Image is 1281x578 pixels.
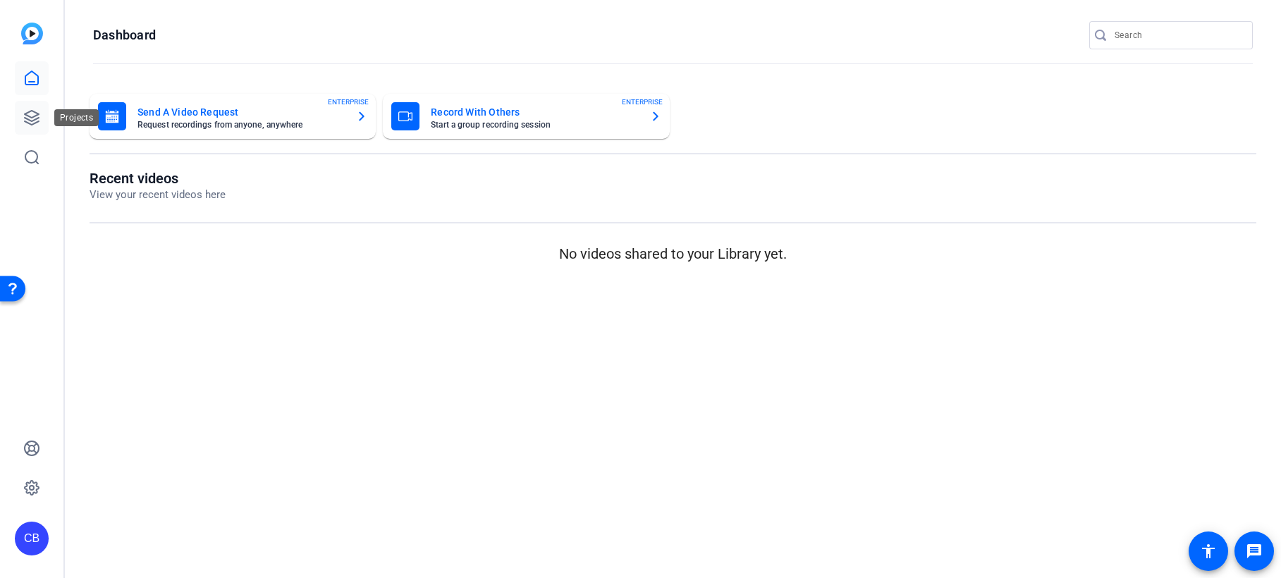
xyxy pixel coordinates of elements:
[90,187,226,203] p: View your recent videos here
[90,170,226,187] h1: Recent videos
[1115,27,1242,44] input: Search
[137,121,345,129] mat-card-subtitle: Request recordings from anyone, anywhere
[93,27,156,44] h1: Dashboard
[15,522,49,555] div: CB
[90,243,1256,264] p: No videos shared to your Library yet.
[21,23,43,44] img: blue-gradient.svg
[383,94,669,139] button: Record With OthersStart a group recording sessionENTERPRISE
[622,97,663,107] span: ENTERPRISE
[1246,543,1263,560] mat-icon: message
[1200,543,1217,560] mat-icon: accessibility
[431,121,638,129] mat-card-subtitle: Start a group recording session
[431,104,638,121] mat-card-title: Record With Others
[54,109,99,126] div: Projects
[137,104,345,121] mat-card-title: Send A Video Request
[328,97,369,107] span: ENTERPRISE
[90,94,376,139] button: Send A Video RequestRequest recordings from anyone, anywhereENTERPRISE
